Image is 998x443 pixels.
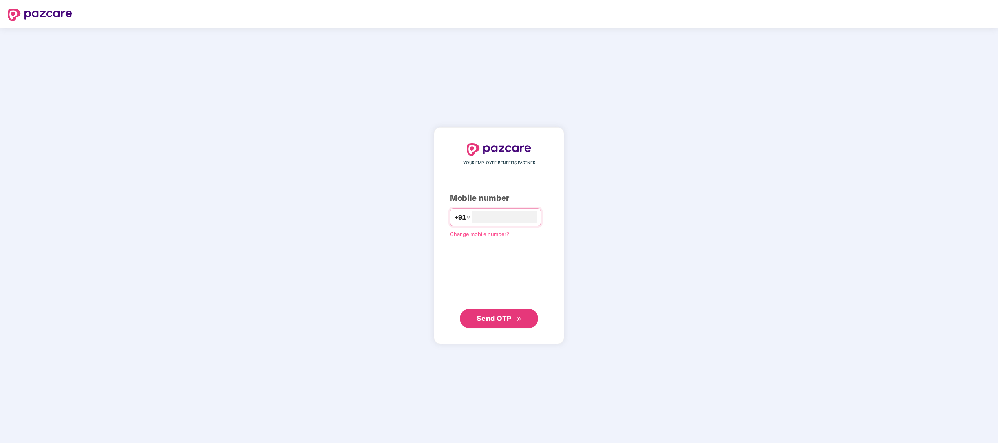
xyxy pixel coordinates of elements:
span: double-right [517,317,522,322]
button: Send OTPdouble-right [460,309,538,328]
img: logo [8,9,72,21]
span: YOUR EMPLOYEE BENEFITS PARTNER [463,160,535,166]
span: Send OTP [477,314,512,322]
div: Mobile number [450,192,548,204]
span: down [466,215,471,220]
img: logo [467,143,531,156]
span: +91 [454,212,466,222]
a: Change mobile number? [450,231,509,237]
